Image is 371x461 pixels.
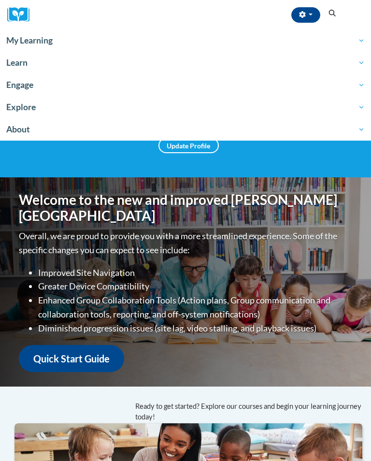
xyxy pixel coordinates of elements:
span: About [6,124,365,135]
img: Logo brand [7,7,36,22]
span: Learn [6,57,365,69]
h1: Welcome to the new and improved [PERSON_NAME][GEOGRAPHIC_DATA] [19,192,352,224]
a: Quick Start Guide [19,345,124,373]
span: Engage [6,79,365,91]
li: Enhanced Group Collaboration Tools (Action plans, Group communication and collaboration tools, re... [38,293,352,321]
p: Overall, we are proud to provide you with a more streamlined experience. Some of the specific cha... [19,229,352,257]
a: Cox Campus [7,7,36,22]
span: My Learning [6,35,365,46]
a: Update Profile [158,138,219,153]
li: Improved Site Navigation [38,266,352,280]
li: Diminished progression issues (site lag, video stalling, and playback issues) [38,321,352,335]
button: Search [325,8,340,19]
span: Explore [6,101,365,113]
button: Account Settings [291,7,320,23]
li: Greater Device Compatibility [38,279,352,293]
